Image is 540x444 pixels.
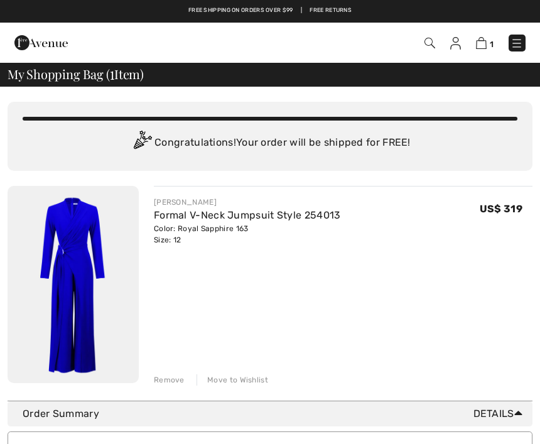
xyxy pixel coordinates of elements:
[14,36,68,48] a: 1ère Avenue
[188,6,293,15] a: Free shipping on orders over $99
[14,30,68,55] img: 1ère Avenue
[154,197,341,208] div: [PERSON_NAME]
[23,131,517,156] div: Congratulations! Your order will be shipped for FREE!
[480,203,522,215] span: US$ 319
[473,406,527,421] span: Details
[197,374,268,386] div: Move to Wishlist
[510,37,523,50] img: Menu
[154,374,185,386] div: Remove
[8,68,144,80] span: My Shopping Bag ( Item)
[476,35,494,50] a: 1
[129,131,154,156] img: Congratulation2.svg
[8,186,139,383] img: Formal V-Neck Jumpsuit Style 254013
[154,223,341,246] div: Color: Royal Sapphire 163 Size: 12
[424,38,435,48] img: Search
[23,406,527,421] div: Order Summary
[450,37,461,50] img: My Info
[476,37,487,49] img: Shopping Bag
[301,6,302,15] span: |
[110,65,114,81] span: 1
[154,209,341,221] a: Formal V-Neck Jumpsuit Style 254013
[490,40,494,49] span: 1
[310,6,352,15] a: Free Returns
